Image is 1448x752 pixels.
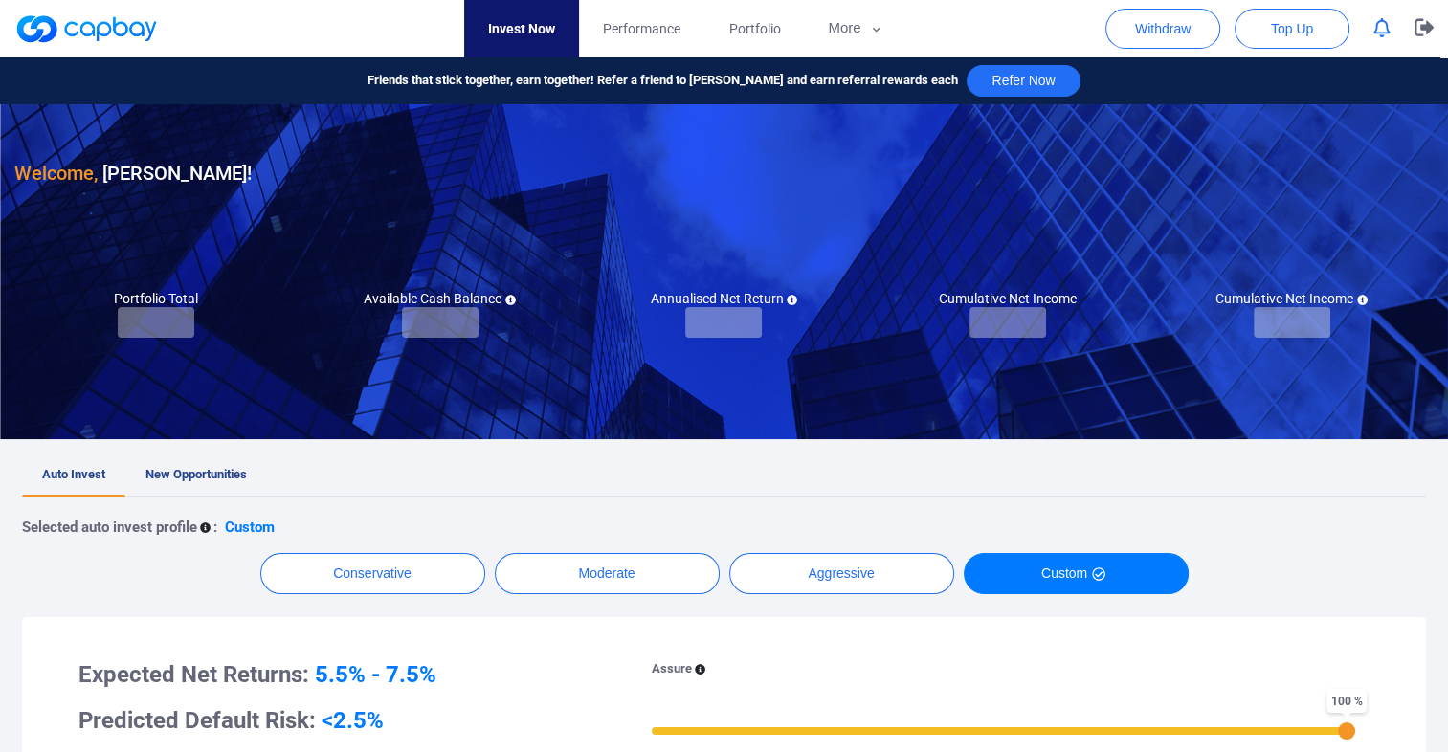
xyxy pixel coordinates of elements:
[495,553,720,594] button: Moderate
[939,290,1077,307] h5: Cumulative Net Income
[14,162,98,185] span: Welcome,
[22,516,197,539] p: Selected auto invest profile
[368,71,957,91] span: Friends that stick together, earn together! Refer a friend to [PERSON_NAME] and earn referral rew...
[967,65,1080,97] button: Refer Now
[145,467,247,481] span: New Opportunities
[728,18,780,39] span: Portfolio
[114,290,198,307] h5: Portfolio Total
[78,659,600,690] h3: Expected Net Returns:
[603,18,680,39] span: Performance
[652,659,692,679] p: Assure
[1235,9,1349,49] button: Top Up
[213,516,217,539] p: :
[1326,689,1367,713] span: 100 %
[650,290,797,307] h5: Annualised Net Return
[322,707,384,734] span: <2.5%
[78,705,600,736] h3: Predicted Default Risk:
[1271,19,1313,38] span: Top Up
[14,158,252,188] h3: [PERSON_NAME] !
[260,553,485,594] button: Conservative
[315,661,436,688] span: 5.5% - 7.5%
[964,553,1189,594] button: Custom
[1105,9,1220,49] button: Withdraw
[364,290,516,307] h5: Available Cash Balance
[225,516,275,539] p: Custom
[1215,290,1368,307] h5: Cumulative Net Income
[729,553,954,594] button: Aggressive
[42,467,105,481] span: Auto Invest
